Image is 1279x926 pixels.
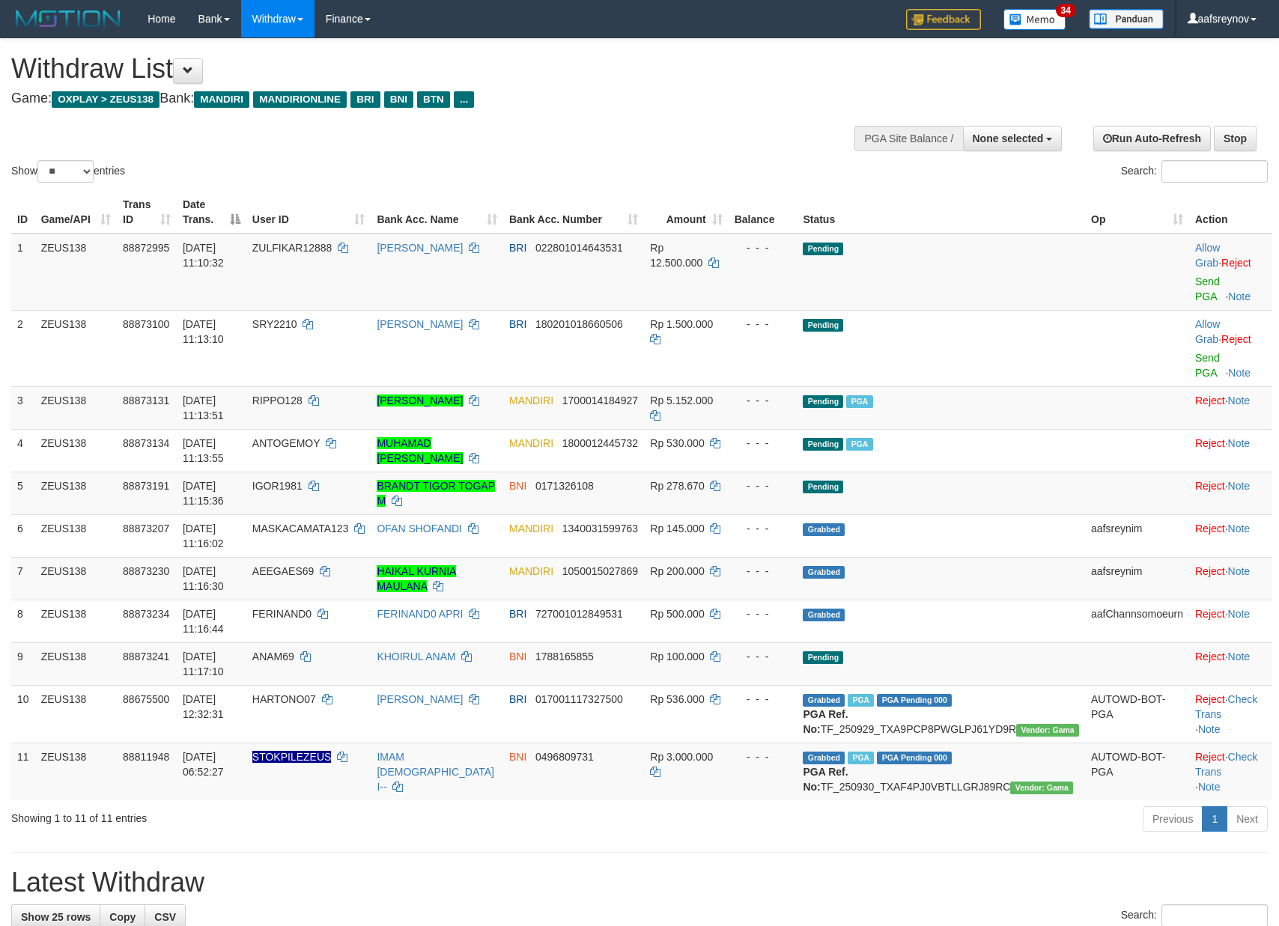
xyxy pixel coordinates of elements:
[535,242,623,254] span: Copy 022801014643531 to clipboard
[183,751,224,778] span: [DATE] 06:52:27
[1195,242,1220,269] a: Allow Grab
[1089,9,1164,29] img: panduan.png
[183,608,224,635] span: [DATE] 11:16:44
[797,191,1085,234] th: Status
[735,564,792,579] div: - - -
[877,752,952,764] span: PGA Pending
[1195,242,1221,269] span: ·
[1085,514,1189,557] td: aafsreynim
[183,395,224,421] span: [DATE] 11:13:51
[509,480,526,492] span: BNI
[252,751,332,763] span: Nama rekening ada tanda titik/strip, harap diedit
[1093,126,1211,151] a: Run Auto-Refresh
[377,651,455,662] a: KHOIRUL ANAM
[803,481,843,493] span: Pending
[1195,751,1257,778] a: Check Trans
[1228,480,1251,492] a: Note
[1198,781,1221,793] a: Note
[535,751,594,763] span: Copy 0496809731 to clipboard
[803,609,845,621] span: Grabbed
[797,685,1085,743] td: TF_250929_TXA9PCP8PWGLPJ61YD9R
[735,649,792,664] div: - - -
[1016,724,1079,737] span: Vendor URL: https://trx31.1velocity.biz
[21,911,91,923] span: Show 25 rows
[973,132,1044,144] span: None selected
[846,395,872,408] span: Marked by aafsolysreylen
[1161,160,1268,183] input: Search:
[1195,693,1225,705] a: Reject
[350,91,380,108] span: BRI
[35,429,117,472] td: ZEUS138
[377,242,463,254] a: [PERSON_NAME]
[35,600,117,642] td: ZEUS138
[1195,395,1225,406] a: Reject
[1056,4,1076,17] span: 34
[11,310,35,386] td: 2
[509,651,526,662] span: BNI
[1195,318,1220,345] a: Allow Grab
[1221,257,1251,269] a: Reject
[562,395,638,406] span: Copy 1700014184927 to clipboard
[123,693,169,705] span: 88675500
[183,565,224,592] span: [DATE] 11:16:30
[509,523,553,534] span: MANDIRI
[1189,557,1272,600] td: ·
[1227,806,1268,832] a: Next
[11,191,35,234] th: ID
[1189,386,1272,429] td: ·
[735,692,792,707] div: - - -
[11,557,35,600] td: 7
[1189,685,1272,743] td: · ·
[154,911,176,923] span: CSV
[650,565,704,577] span: Rp 200.000
[35,685,117,743] td: ZEUS138
[650,395,713,406] span: Rp 5.152.000
[123,242,169,254] span: 88872995
[963,126,1063,151] button: None selected
[650,608,704,620] span: Rp 500.000
[1189,429,1272,472] td: ·
[123,395,169,406] span: 88873131
[1085,743,1189,800] td: AUTOWD-BOT-PGA
[11,805,522,826] div: Showing 1 to 11 of 11 entries
[11,7,125,30] img: MOTION_logo.png
[906,9,981,30] img: Feedback.jpg
[1010,782,1073,794] span: Vendor URL: https://trx31.1velocity.biz
[509,751,526,763] span: BNI
[1189,514,1272,557] td: ·
[183,318,224,345] span: [DATE] 11:13:10
[11,386,35,429] td: 3
[735,317,792,332] div: - - -
[35,557,117,600] td: ZEUS138
[797,743,1085,800] td: TF_250930_TXAF4PJ0VBTLLGRJ89RC
[35,472,117,514] td: ZEUS138
[417,91,450,108] span: BTN
[194,91,249,108] span: MANDIRI
[1228,651,1251,662] a: Note
[35,743,117,800] td: ZEUS138
[803,319,843,332] span: Pending
[123,751,169,763] span: 88811948
[848,752,874,764] span: Marked by aafsreyleap
[1195,693,1257,720] a: Check Trans
[252,651,294,662] span: ANAM69
[1189,600,1272,642] td: ·
[1085,191,1189,234] th: Op: activate to sort column ascending
[252,395,303,406] span: RIPPO128
[1189,743,1272,800] td: · ·
[535,651,594,662] span: Copy 1788165855 to clipboard
[377,395,463,406] a: [PERSON_NAME]
[803,766,848,793] b: PGA Ref. No:
[11,429,35,472] td: 4
[183,651,224,677] span: [DATE] 11:17:10
[454,91,474,108] span: ...
[1195,608,1225,620] a: Reject
[183,437,224,464] span: [DATE] 11:13:55
[803,395,843,408] span: Pending
[854,126,962,151] div: PGA Site Balance /
[735,521,792,536] div: - - -
[183,480,224,507] span: [DATE] 11:15:36
[650,651,704,662] span: Rp 100.000
[650,437,704,449] span: Rp 530.000
[11,868,1268,898] h1: Latest Withdraw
